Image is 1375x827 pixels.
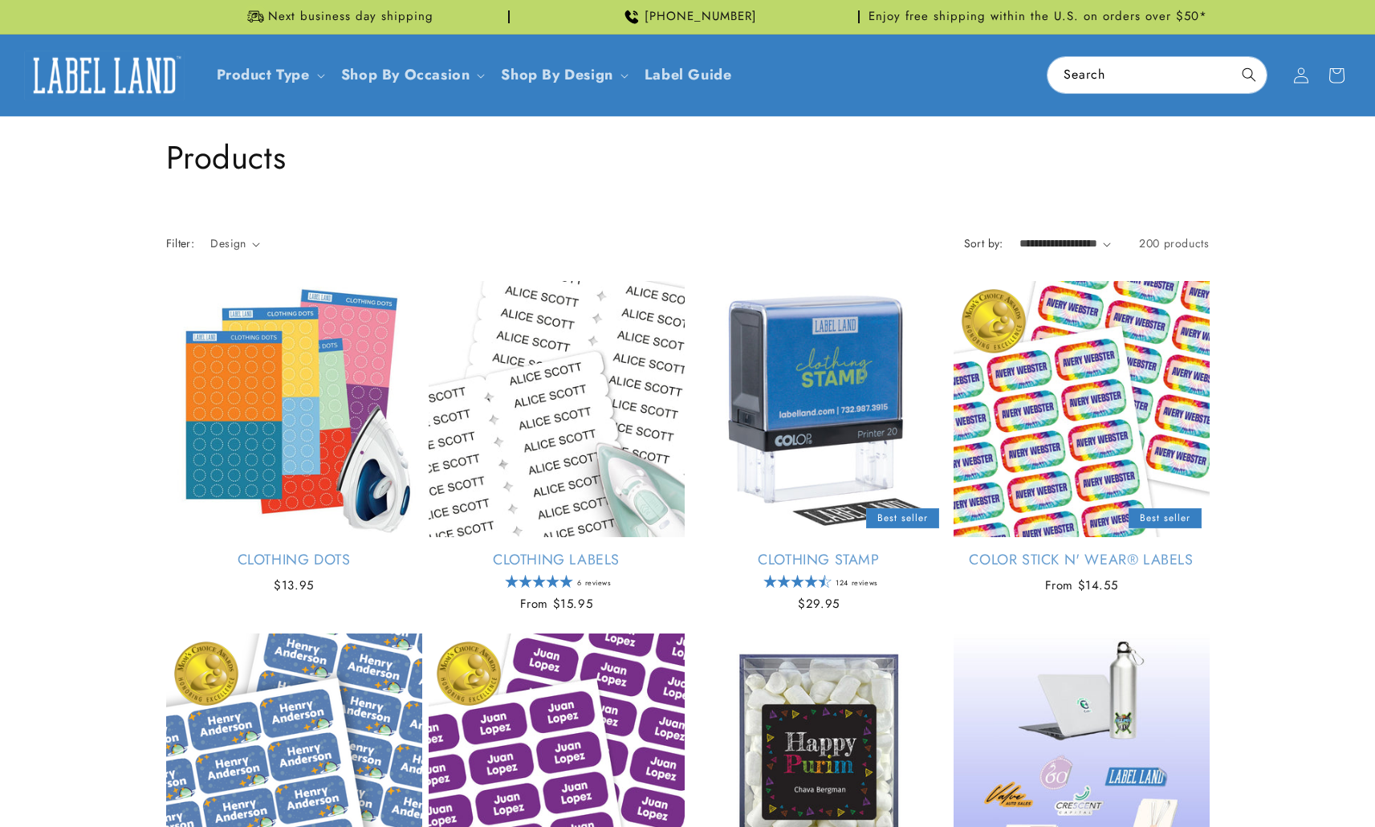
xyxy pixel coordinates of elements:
a: Color Stick N' Wear® Labels [954,551,1210,569]
span: Shop By Occasion [341,66,470,84]
label: Sort by: [964,235,1003,251]
a: Clothing Labels [429,551,685,569]
h1: Products [166,136,1210,178]
summary: Design (0 selected) [210,235,260,252]
img: Label Land [24,51,185,100]
span: Enjoy free shipping within the U.S. on orders over $50* [869,9,1207,25]
button: Search [1231,57,1267,92]
a: Clothing Stamp [691,551,947,569]
a: Label Land [18,44,191,106]
summary: Shop By Occasion [332,56,492,94]
a: Label Guide [635,56,742,94]
a: Product Type [217,64,310,85]
span: 200 products [1139,235,1209,251]
summary: Shop By Design [491,56,634,94]
span: Next business day shipping [268,9,433,25]
span: Label Guide [645,66,732,84]
span: [PHONE_NUMBER] [645,9,757,25]
a: Shop By Design [501,64,612,85]
span: Design [210,235,246,251]
a: Clothing Dots [166,551,422,569]
summary: Product Type [207,56,332,94]
h2: Filter: [166,235,195,252]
